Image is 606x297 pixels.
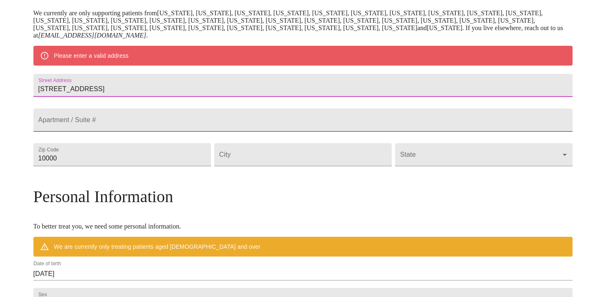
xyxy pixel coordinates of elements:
h3: Personal Information [33,187,573,206]
div: We are currently only treating patients aged [DEMOGRAPHIC_DATA] and over [54,239,260,254]
div: ​ [395,143,573,166]
p: We currently are only supporting patients from [US_STATE], [US_STATE], [US_STATE], [US_STATE], [U... [33,9,573,39]
p: To better treat you, we need some personal information. [33,223,573,230]
em: [EMAIL_ADDRESS][DOMAIN_NAME] [38,32,146,39]
div: Please enter a valid address [54,48,129,63]
label: Date of birth [33,262,61,266]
